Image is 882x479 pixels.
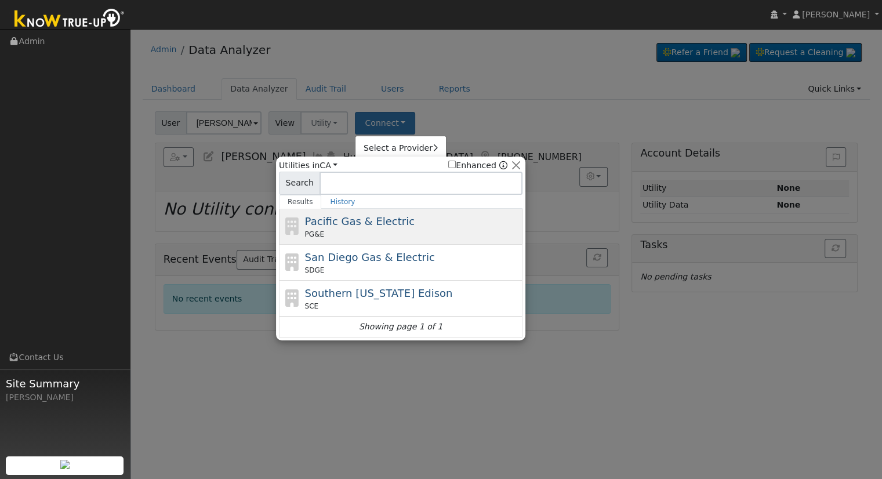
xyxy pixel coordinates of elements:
[802,10,870,19] span: [PERSON_NAME]
[321,195,364,209] a: History
[6,376,124,391] span: Site Summary
[355,140,446,157] a: Select a Provider
[305,301,319,311] span: SCE
[305,265,325,275] span: SDGE
[60,460,70,469] img: retrieve
[448,159,507,172] span: Show enhanced providers
[6,391,124,404] div: [PERSON_NAME]
[448,159,496,172] label: Enhanced
[305,229,324,239] span: PG&E
[448,161,456,168] input: Enhanced
[279,159,337,172] span: Utilities in
[305,251,435,263] span: San Diego Gas & Electric
[305,287,453,299] span: Southern [US_STATE] Edison
[279,195,322,209] a: Results
[359,321,442,333] i: Showing page 1 of 1
[279,172,320,195] span: Search
[320,161,337,170] a: CA
[9,6,130,32] img: Know True-Up
[305,215,415,227] span: Pacific Gas & Electric
[499,161,507,170] a: Enhanced Providers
